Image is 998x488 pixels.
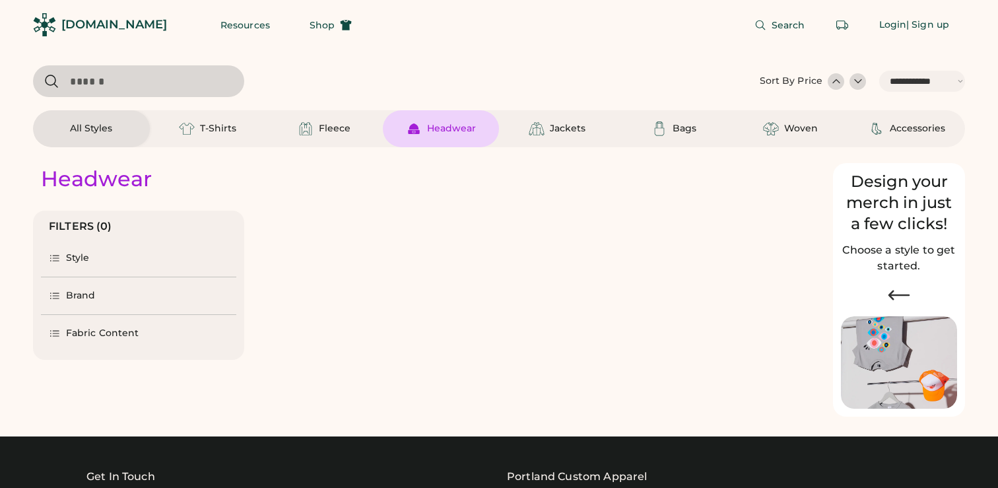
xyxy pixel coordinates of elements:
div: T-Shirts [200,122,236,135]
div: Design your merch in just a few clicks! [841,171,957,234]
div: Get In Touch [86,469,155,485]
div: Headwear [427,122,476,135]
img: T-Shirts Icon [179,121,195,137]
div: Fabric Content [66,327,139,340]
div: All Styles [70,122,112,135]
div: | Sign up [906,18,949,32]
div: Login [879,18,907,32]
div: Bags [673,122,696,135]
img: Image of Lisa Congdon Eye Print on T-Shirt and Hat [841,316,957,409]
div: Accessories [890,122,945,135]
div: Brand [66,289,96,302]
div: Sort By Price [760,75,822,88]
img: Headwear Icon [406,121,422,137]
div: Fleece [319,122,350,135]
span: Shop [310,20,335,30]
button: Search [739,12,821,38]
div: [DOMAIN_NAME] [61,17,167,33]
div: Jackets [550,122,585,135]
img: Jackets Icon [529,121,545,137]
img: Woven Icon [763,121,779,137]
a: Portland Custom Apparel [507,469,647,485]
h2: Choose a style to get started. [841,242,957,274]
div: Headwear [41,166,152,192]
button: Retrieve an order [829,12,855,38]
span: Search [772,20,805,30]
div: Style [66,252,90,265]
button: Resources [205,12,286,38]
button: Shop [294,12,368,38]
div: FILTERS (0) [49,219,112,234]
img: Bags Icon [651,121,667,137]
img: Fleece Icon [298,121,314,137]
div: Woven [784,122,818,135]
img: Rendered Logo - Screens [33,13,56,36]
img: Accessories Icon [869,121,884,137]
